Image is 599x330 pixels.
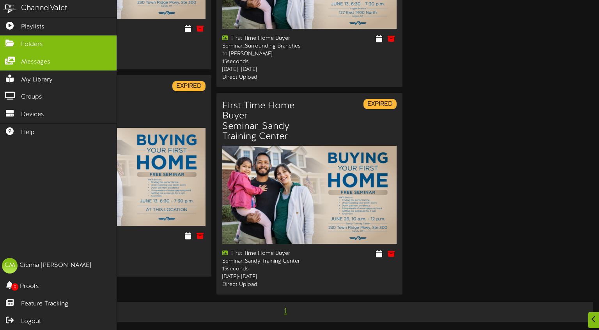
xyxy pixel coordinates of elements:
[222,35,304,58] div: First Time Home Buyer Seminar_Surrounding Branches to [PERSON_NAME]
[21,110,44,119] span: Devices
[222,101,304,142] h3: First Time Home Buyer Seminar_Sandy Training Center
[21,317,41,326] span: Logout
[11,283,18,291] span: 0
[222,250,304,265] div: First Time Home Buyer Seminar_Sandy Training Center
[222,281,304,289] div: Direct Upload
[21,58,50,67] span: Messages
[19,261,91,270] div: Cienna [PERSON_NAME]
[367,101,393,108] strong: EXPIRED
[222,265,304,273] div: 15 seconds
[222,273,304,281] div: [DATE] - [DATE]
[21,3,67,14] div: ChannelValet
[21,76,53,85] span: My Library
[222,58,304,66] div: 15 seconds
[176,83,202,90] strong: EXPIRED
[21,300,68,309] span: Feature Tracking
[20,282,39,291] span: Proofs
[2,258,18,274] div: CM
[31,128,206,226] img: a80b80ec-c3f2-42e4-995f-3342452d7f90.jpg
[282,307,289,316] span: 1
[21,93,42,102] span: Groups
[21,23,44,32] span: Playlists
[222,66,304,74] div: [DATE] - [DATE]
[21,128,35,137] span: Help
[222,74,304,81] div: Direct Upload
[222,146,397,244] img: 8ab50b0e-9912-461d-9490-0ef7828014f1.jpg
[21,40,43,49] span: Folders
